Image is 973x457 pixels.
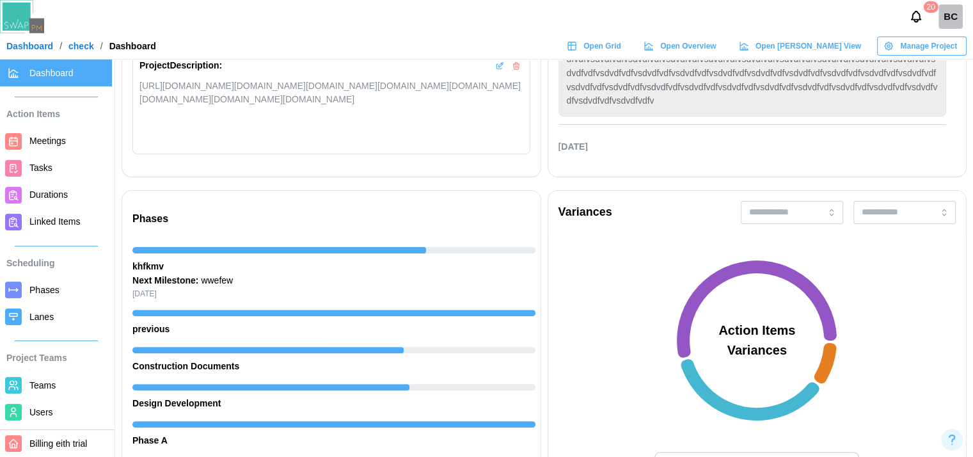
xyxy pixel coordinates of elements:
[139,79,523,106] div: [URL][DOMAIN_NAME][DOMAIN_NAME][DOMAIN_NAME][DOMAIN_NAME][DOMAIN_NAME][DOMAIN_NAME][DOMAIN_NAME][...
[29,136,66,146] span: Meetings
[132,323,535,337] div: previous
[29,189,68,200] span: Durations
[132,211,535,227] div: Phases
[755,37,861,55] span: Open [PERSON_NAME] View
[68,42,94,51] a: check
[132,360,535,374] div: Construction Documents
[567,11,938,108] div: sdvdfvdfvsdvdfvdfvsdvdfvdfvsdvdfvdfvsdvdfvdfvsdvdfvdfvsdvdfvdfvsdvdfvdfvsdvdfvdfvsdvdfvdfvsdvdfvd...
[900,37,957,55] span: Manage Project
[29,163,52,173] span: Tasks
[560,36,631,56] a: Open Grid
[132,288,535,300] div: [DATE]
[132,274,535,288] div: wwefew
[877,36,967,56] button: Manage Project
[139,59,222,73] div: Project Description:
[29,407,53,417] span: Users
[938,4,963,29] div: BC
[558,204,612,221] div: Variances
[558,140,947,154] div: [DATE]
[59,42,62,51] div: /
[132,260,535,274] div: khfkmv
[732,36,871,56] a: Open [PERSON_NAME] View
[132,275,198,285] strong: Next Milestone:
[132,397,535,411] div: Design Development
[29,380,56,390] span: Teams
[100,42,103,51] div: /
[29,68,74,78] span: Dashboard
[923,1,938,13] div: 20
[905,6,927,28] button: Notifications
[29,216,80,227] span: Linked Items
[583,37,621,55] span: Open Grid
[29,438,87,449] span: Billing eith trial
[637,36,726,56] a: Open Overview
[6,42,53,51] a: Dashboard
[938,4,963,29] a: Billing check
[132,434,535,448] div: Phase A
[29,312,54,322] span: Lanes
[29,285,59,295] span: Phases
[109,42,156,51] div: Dashboard
[660,37,716,55] span: Open Overview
